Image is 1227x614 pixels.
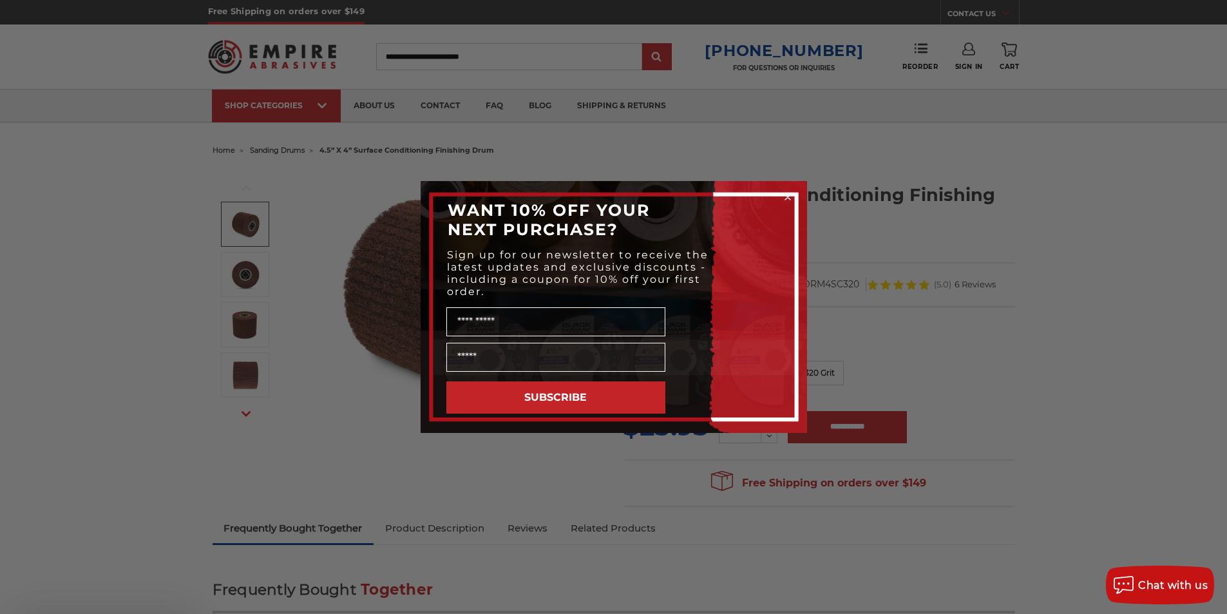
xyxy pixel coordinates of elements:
button: Chat with us [1106,566,1214,604]
span: Sign up for our newsletter to receive the latest updates and exclusive discounts - including a co... [447,249,709,298]
button: SUBSCRIBE [446,381,665,414]
button: Close dialog [781,191,794,204]
span: Chat with us [1138,579,1208,591]
input: Email [446,343,665,372]
span: WANT 10% OFF YOUR NEXT PURCHASE? [448,200,650,239]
